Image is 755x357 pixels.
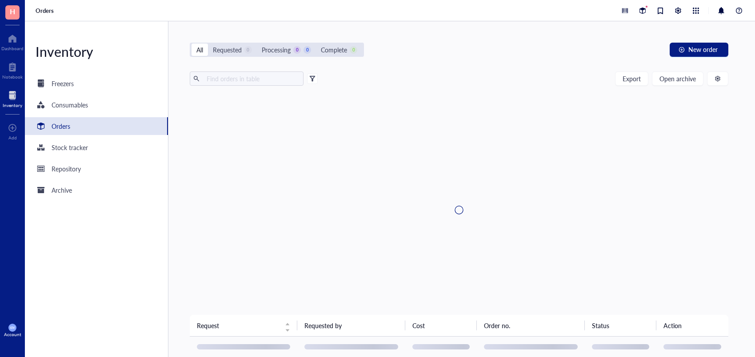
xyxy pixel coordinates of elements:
[52,100,88,110] div: Consumables
[52,185,72,195] div: Archive
[321,45,347,55] div: Complete
[190,315,297,336] th: Request
[203,72,300,85] input: Find orders in table
[196,45,203,55] div: All
[615,71,648,86] button: Export
[477,315,584,336] th: Order no.
[4,332,21,337] div: Account
[1,46,24,51] div: Dashboard
[262,45,291,55] div: Processing
[3,103,22,108] div: Inventory
[688,46,718,53] span: New order
[659,75,696,82] span: Open archive
[2,60,23,79] a: Notebook
[304,46,311,54] div: 0
[405,315,477,336] th: Cost
[10,6,15,17] span: H
[293,46,301,54] div: 0
[25,75,168,92] a: Freezers
[52,79,74,88] div: Freezers
[652,71,703,86] button: Open archive
[25,160,168,178] a: Repository
[350,46,357,54] div: 0
[213,45,242,55] div: Requested
[8,135,17,140] div: Add
[190,43,364,57] div: segmented control
[10,326,15,329] span: KM
[36,7,56,15] a: Orders
[25,96,168,114] a: Consumables
[25,139,168,156] a: Stock tracker
[585,315,657,336] th: Status
[197,321,280,330] span: Request
[25,43,168,60] div: Inventory
[656,315,728,336] th: Action
[244,46,252,54] div: 0
[25,117,168,135] a: Orders
[1,32,24,51] a: Dashboard
[670,43,728,57] button: New order
[52,121,70,131] div: Orders
[52,143,88,152] div: Stock tracker
[623,75,641,82] span: Export
[52,164,81,174] div: Repository
[297,315,405,336] th: Requested by
[2,74,23,79] div: Notebook
[25,181,168,199] a: Archive
[3,88,22,108] a: Inventory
